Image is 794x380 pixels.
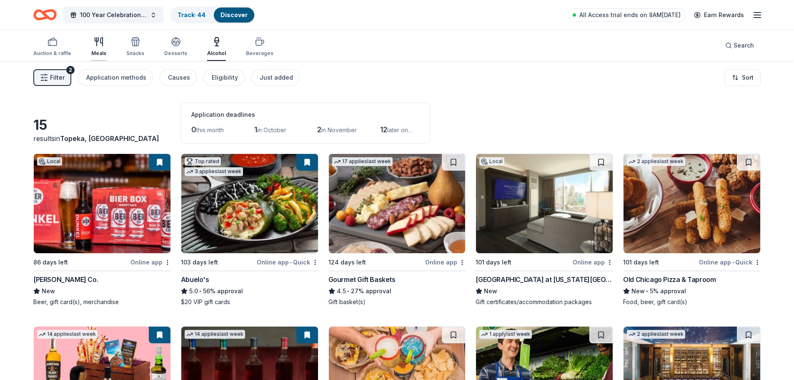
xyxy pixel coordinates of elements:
div: 5% approval [623,286,761,296]
div: Snacks [126,50,144,57]
span: New [484,286,497,296]
a: Earn Rewards [689,8,749,23]
div: Beer, gift card(s), merchandise [33,298,171,306]
span: in October [257,126,286,133]
div: 124 days left [328,257,366,267]
button: Search [719,37,761,54]
div: 86 days left [33,257,68,267]
button: Eligibility [203,69,245,86]
div: Meals [91,50,106,57]
div: 2 [66,66,75,74]
span: All Access trial ends on 8AM[DATE] [579,10,681,20]
div: Application deadlines [191,110,420,120]
span: 0 [191,125,196,134]
img: Image for Abuelo's [181,154,318,253]
a: Track· 44 [178,11,205,18]
div: Desserts [164,50,187,57]
img: Image for Hollywood Casino at Kansas Speedway [476,154,613,253]
div: Alcohol [207,50,226,57]
a: Discover [220,11,248,18]
div: Local [37,157,62,166]
span: • [347,288,349,294]
span: • [290,259,292,266]
div: Gift certificates/accommodation packages [476,298,613,306]
div: [GEOGRAPHIC_DATA] at [US_STATE][GEOGRAPHIC_DATA] [476,274,613,284]
span: in November [321,126,357,133]
div: Top rated [185,157,221,166]
span: 4.5 [337,286,346,296]
div: 2 applies last week [627,330,685,339]
div: Online app [573,257,613,267]
img: Image for KC Bier Co. [34,154,170,253]
div: Online app [425,257,466,267]
button: Sort [725,69,761,86]
div: Online app Quick [257,257,318,267]
div: 3 applies last week [185,167,243,176]
div: Beverages [246,50,273,57]
div: Gourmet Gift Baskets [328,274,396,284]
div: Application methods [86,73,146,83]
button: Filter2 [33,69,71,86]
div: 101 days left [623,257,659,267]
div: Online app Quick [699,257,761,267]
a: Image for Abuelo's Top rated3 applieslast week103 days leftOnline app•QuickAbuelo's5.0•56% approv... [181,154,318,306]
button: Just added [251,69,300,86]
div: results [33,133,171,143]
div: 103 days left [181,257,218,267]
button: Alcohol [207,33,226,61]
div: Local [479,157,504,166]
span: • [732,259,734,266]
div: [PERSON_NAME] Co. [33,274,98,284]
button: Beverages [246,33,273,61]
div: Food, beer, gift card(s) [623,298,761,306]
span: 12 [380,125,387,134]
span: this month [196,126,224,133]
span: New [631,286,645,296]
a: Image for KC Bier Co.Local86 days leftOnline app[PERSON_NAME] Co.NewBeer, gift card(s), merchandise [33,154,171,306]
img: Image for Gourmet Gift Baskets [329,154,466,253]
span: later on... [387,126,412,133]
span: Search [734,40,754,50]
div: 1 apply last week [479,330,532,339]
div: 17 applies last week [332,157,393,166]
span: 2 [317,125,321,134]
span: 5.0 [189,286,198,296]
span: Topeka, [GEOGRAPHIC_DATA] [60,134,159,143]
button: Application methods [78,69,153,86]
span: Filter [50,73,65,83]
img: Image for Old Chicago Pizza & Taproom [624,154,760,253]
div: 14 applies last week [37,330,98,339]
div: 27% approval [328,286,466,296]
div: 15 [33,117,171,133]
div: Online app [130,257,171,267]
a: Image for Gourmet Gift Baskets17 applieslast week124 days leftOnline appGourmet Gift Baskets4.5•2... [328,154,466,306]
span: New [42,286,55,296]
div: Old Chicago Pizza & Taproom [623,274,716,284]
span: Sort [742,73,754,83]
button: Auction & raffle [33,33,71,61]
button: Causes [160,69,197,86]
div: 14 applies last week [185,330,245,339]
span: • [199,288,201,294]
div: Causes [168,73,190,83]
span: 100 Year Celebration Speakeasy Gala [80,10,147,20]
a: Image for Hollywood Casino at Kansas SpeedwayLocal101 days leftOnline app[GEOGRAPHIC_DATA] at [US... [476,154,613,306]
div: 56% approval [181,286,318,296]
button: 100 Year Celebration Speakeasy Gala [63,7,163,23]
div: $20 VIP gift cards [181,298,318,306]
a: Image for Old Chicago Pizza & Taproom2 applieslast week101 days leftOnline app•QuickOld Chicago P... [623,154,761,306]
div: Gift basket(s) [328,298,466,306]
div: Auction & raffle [33,50,71,57]
div: 2 applies last week [627,157,685,166]
button: Desserts [164,33,187,61]
button: Track· 44Discover [170,7,255,23]
span: 1 [254,125,257,134]
button: Snacks [126,33,144,61]
div: Eligibility [212,73,238,83]
span: in [55,134,159,143]
a: All Access trial ends on 8AM[DATE] [568,8,686,22]
a: Home [33,5,57,25]
span: • [646,288,649,294]
button: Meals [91,33,106,61]
div: Just added [260,73,293,83]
